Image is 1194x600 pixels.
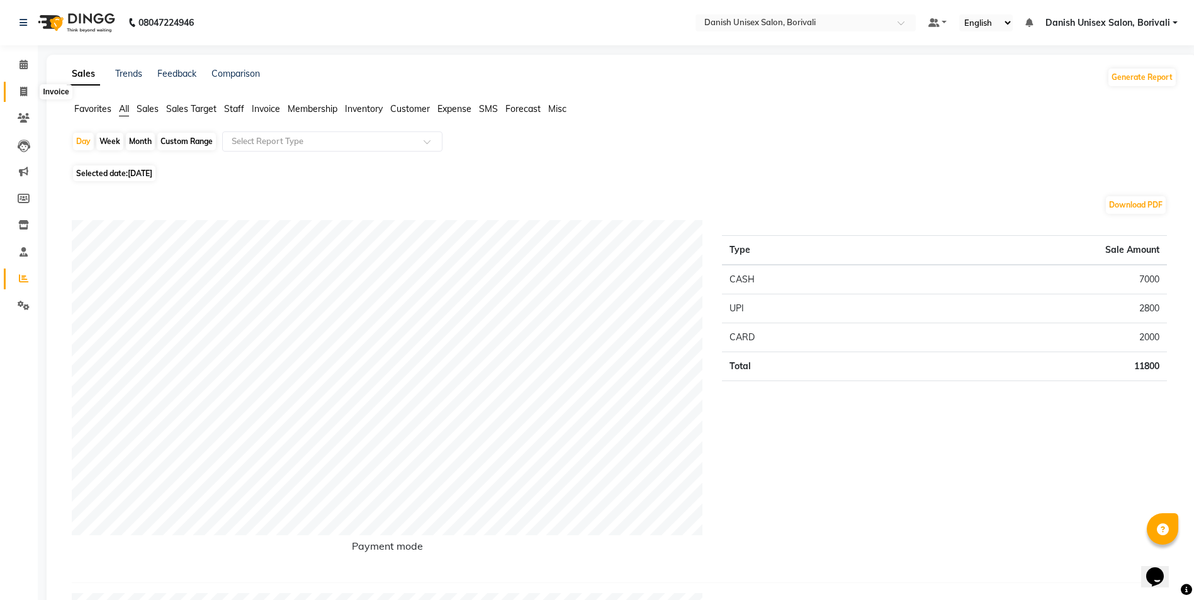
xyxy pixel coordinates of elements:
[211,68,260,79] a: Comparison
[1141,550,1181,587] iframe: chat widget
[138,5,194,40] b: 08047224946
[722,352,886,381] td: Total
[722,265,886,294] td: CASH
[886,236,1167,265] th: Sale Amount
[548,103,566,114] span: Misc
[115,68,142,79] a: Trends
[157,133,216,150] div: Custom Range
[96,133,123,150] div: Week
[40,84,72,99] div: Invoice
[166,103,217,114] span: Sales Target
[886,294,1167,323] td: 2800
[119,103,129,114] span: All
[224,103,244,114] span: Staff
[390,103,430,114] span: Customer
[722,294,886,323] td: UPI
[288,103,337,114] span: Membership
[505,103,541,114] span: Forecast
[128,169,152,178] span: [DATE]
[252,103,280,114] span: Invoice
[345,103,383,114] span: Inventory
[886,265,1167,294] td: 7000
[1108,69,1176,86] button: Generate Report
[32,5,118,40] img: logo
[1045,16,1170,30] span: Danish Unisex Salon, Borivali
[72,540,703,557] h6: Payment mode
[137,103,159,114] span: Sales
[437,103,471,114] span: Expense
[886,323,1167,352] td: 2000
[1106,196,1166,214] button: Download PDF
[722,236,886,265] th: Type
[73,133,94,150] div: Day
[479,103,498,114] span: SMS
[157,68,196,79] a: Feedback
[73,165,155,181] span: Selected date:
[67,63,100,86] a: Sales
[74,103,111,114] span: Favorites
[722,323,886,352] td: CARD
[886,352,1167,381] td: 11800
[126,133,155,150] div: Month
